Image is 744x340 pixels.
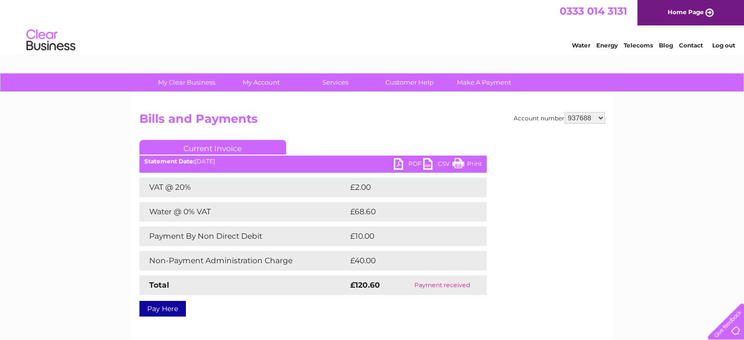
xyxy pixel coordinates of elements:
td: VAT @ 20% [139,178,348,197]
td: £10.00 [348,227,467,246]
td: Non-Payment Administration Charge [139,251,348,271]
a: PDF [394,158,423,172]
a: 0333 014 3131 [560,5,627,17]
a: Make A Payment [444,73,524,91]
strong: £120.60 [350,280,380,290]
td: Water @ 0% VAT [139,202,348,222]
td: Payment By Non Direct Debit [139,227,348,246]
a: Blog [659,42,673,49]
img: logo.png [26,25,76,55]
a: My Clear Business [146,73,227,91]
a: Customer Help [369,73,450,91]
strong: Total [149,280,169,290]
a: Telecoms [624,42,653,49]
a: Current Invoice [139,140,286,155]
div: Account number [514,112,605,124]
a: Services [295,73,376,91]
td: Payment received [398,275,487,295]
a: Contact [679,42,703,49]
a: Energy [596,42,618,49]
td: £2.00 [348,178,464,197]
td: £68.60 [348,202,468,222]
a: My Account [221,73,301,91]
div: Clear Business is a trading name of Verastar Limited (registered in [GEOGRAPHIC_DATA] No. 3667643... [141,5,604,47]
a: CSV [423,158,452,172]
a: Print [452,158,482,172]
a: Water [572,42,590,49]
h2: Bills and Payments [139,112,605,131]
div: [DATE] [139,158,487,165]
a: Pay Here [139,301,186,317]
td: £40.00 [348,251,468,271]
a: Log out [712,42,735,49]
b: Statement Date: [144,158,195,165]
